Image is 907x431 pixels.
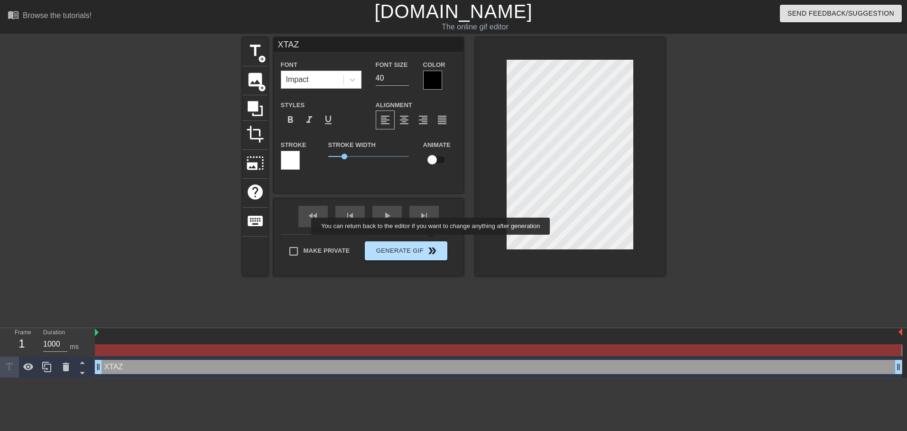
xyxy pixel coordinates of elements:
span: format_underline [323,114,334,126]
span: format_italic [304,114,315,126]
span: add_circle [258,55,266,63]
label: Stroke Width [328,140,376,150]
label: Stroke [281,140,306,150]
span: format_align_center [398,114,410,126]
span: title [246,42,264,60]
span: add_circle [258,84,266,92]
div: ms [70,342,79,352]
span: menu_book [8,9,19,20]
span: Make Private [304,246,350,256]
span: skip_previous [344,210,356,221]
label: Alignment [376,101,412,110]
label: Animate [423,140,451,150]
span: Send Feedback/Suggestion [787,8,894,19]
span: drag_handle [894,362,903,372]
div: Frame [8,328,36,356]
span: crop [246,125,264,143]
button: Send Feedback/Suggestion [780,5,902,22]
div: 1 [15,335,29,352]
span: keyboard [246,212,264,230]
label: Styles [281,101,305,110]
div: The online gif editor [307,21,643,33]
span: double_arrow [426,245,438,257]
label: Font Size [376,60,408,70]
span: format_align_right [417,114,429,126]
span: format_align_justify [436,114,448,126]
span: drag_handle [93,362,103,372]
span: photo_size_select_large [246,154,264,172]
span: fast_rewind [307,210,319,221]
label: Color [423,60,445,70]
span: format_bold [285,114,296,126]
button: Generate Gif [365,241,447,260]
span: play_arrow [381,210,393,221]
label: Duration [43,330,65,336]
span: skip_next [418,210,430,221]
div: Browse the tutorials! [23,11,92,19]
span: help [246,183,264,201]
span: Generate Gif [369,245,443,257]
a: Browse the tutorials! [8,9,92,24]
a: [DOMAIN_NAME] [374,1,532,22]
label: Font [281,60,297,70]
span: format_align_left [379,114,391,126]
div: Impact [286,74,309,85]
img: bound-end.png [898,328,902,336]
span: image [246,71,264,89]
